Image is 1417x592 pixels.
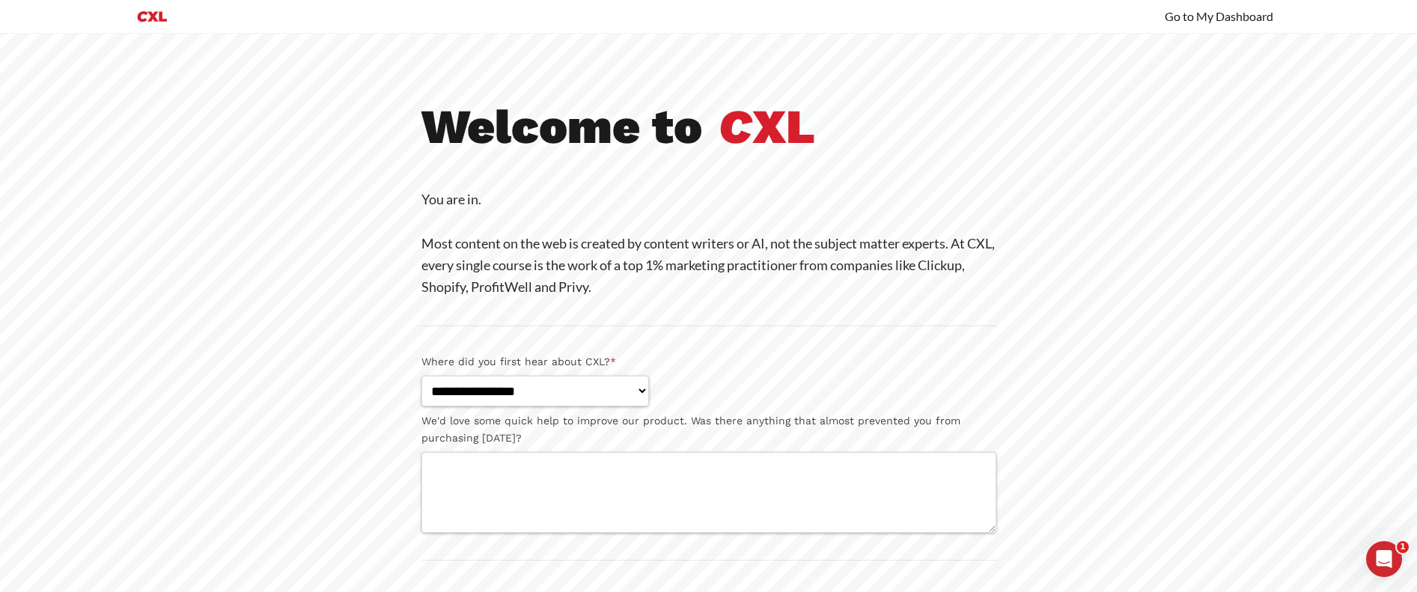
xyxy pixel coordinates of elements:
[1397,541,1409,553] span: 1
[1366,541,1402,577] iframe: Intercom live chat
[421,412,996,447] label: We'd love some quick help to improve our product. Was there anything that almost prevented you fr...
[421,189,996,298] p: You are in. Most content on the web is created by content writers or AI, not the subject matter e...
[719,98,815,155] b: XL
[421,98,702,155] b: Welcome to
[421,353,996,370] label: Where did you first hear about CXL?
[719,98,752,155] i: C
